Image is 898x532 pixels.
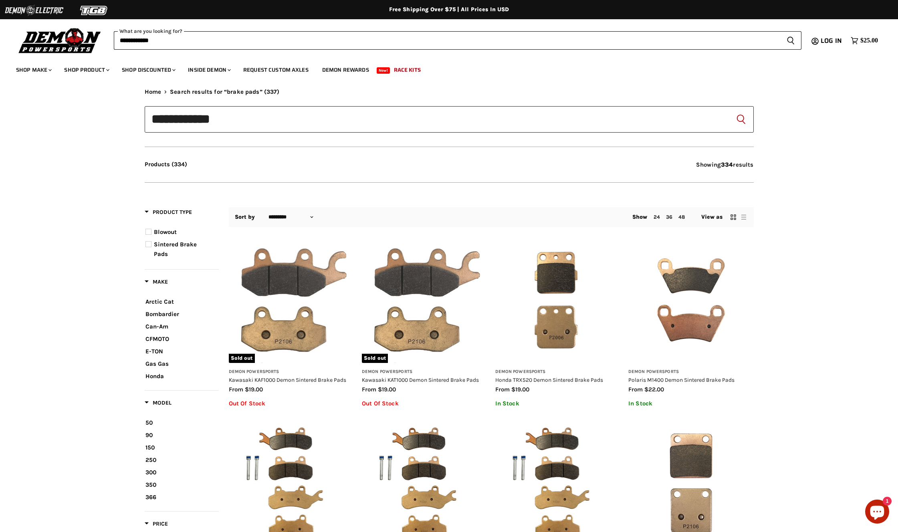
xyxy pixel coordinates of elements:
inbox-online-store-chat: Shopify online store chat [863,500,892,526]
a: Kawasaki KAF1000 Demon Sintered Brake PadsSold out [229,238,354,363]
span: Arctic Cat [145,298,174,305]
span: Can-Am [145,323,168,330]
a: $25.00 [847,35,882,46]
ul: Main menu [10,58,876,78]
span: Product Type [145,209,192,216]
button: Filter by Model [145,399,172,409]
h3: Demon Powersports [229,369,354,375]
p: In Stock [628,400,754,407]
span: from [628,386,643,393]
div: Free Shipping Over $75 | All Prices In USD [129,6,770,13]
button: Filter by Price [145,520,168,530]
a: Shop Make [10,62,57,78]
button: Search [735,113,747,126]
img: Demon Powersports [16,26,104,54]
button: list view [740,213,748,221]
a: Race Kits [388,62,427,78]
a: Honda TRX520 Demon Sintered Brake Pads [495,377,603,383]
span: CFMOTO [145,335,169,343]
span: from [362,386,376,393]
strong: 334 [721,161,733,168]
span: E-TON [145,348,163,355]
img: Polaris M1400 Demon Sintered Brake Pads [628,238,754,363]
span: $19.00 [245,386,263,393]
span: $19.00 [378,386,396,393]
form: Product [114,31,801,50]
span: 90 [145,431,153,439]
span: Price [145,520,168,527]
span: View as [701,214,723,220]
a: Kawasaki KAT1000 Demon Sintered Brake Pads [362,377,479,383]
nav: Breadcrumbs [145,89,754,95]
a: 36 [666,214,672,220]
input: When autocomplete results are available use up and down arrows to review and enter to select [145,106,754,133]
span: 300 [145,469,156,476]
button: Filter by Product Type [145,208,192,218]
span: Make [145,278,168,285]
img: Demon Electric Logo 2 [4,3,64,18]
span: New! [377,67,390,74]
a: Polaris M1400 Demon Sintered Brake Pads [628,377,735,383]
span: 250 [145,456,156,463]
p: Out Of Stock [229,400,354,407]
span: Search results for “brake pads” (337) [170,89,279,95]
a: 24 [654,214,660,220]
span: Bombardier [145,310,179,318]
img: Honda TRX520 Demon Sintered Brake Pads [495,238,621,363]
span: Show [632,214,648,220]
a: Log in [817,37,847,44]
span: $19.00 [511,386,529,393]
button: grid view [729,213,737,221]
span: 150 [145,444,155,451]
span: from [495,386,510,393]
a: Home [145,89,161,95]
a: Inside Demon [182,62,236,78]
span: Gas Gas [145,360,169,367]
h3: Demon Powersports [495,369,621,375]
button: Filter by Make [145,278,168,288]
span: Showing results [696,161,754,168]
button: Search [780,31,801,50]
input: When autocomplete results are available use up and down arrows to review and enter to select [114,31,780,50]
button: Products (334) [145,161,187,168]
span: Sintered Brake Pads [154,241,197,258]
span: 350 [145,481,156,488]
form: Product [145,106,754,133]
span: Sold out [229,354,255,363]
h3: Demon Powersports [362,369,487,375]
img: Kawasaki KAF1000 Demon Sintered Brake Pads [229,238,354,363]
p: In Stock [495,400,621,407]
span: Blowout [154,228,177,236]
a: Shop Product [58,62,114,78]
p: Out Of Stock [362,400,487,407]
label: Sort by [235,214,255,220]
span: from [229,386,243,393]
span: Honda [145,373,164,380]
a: Request Custom Axles [237,62,315,78]
a: 48 [678,214,685,220]
span: 366 [145,494,156,501]
span: 50 [145,419,153,426]
span: Model [145,399,172,406]
a: Shop Discounted [116,62,180,78]
span: Log in [821,36,842,46]
img: TGB Logo 2 [64,3,124,18]
h3: Demon Powersports [628,369,754,375]
span: Sold out [362,354,388,363]
span: $25.00 [860,37,878,44]
span: $22.00 [644,386,664,393]
a: Kawasaki KAT1000 Demon Sintered Brake PadsSold out [362,238,487,363]
a: Kawasaki KAF1000 Demon Sintered Brake Pads [229,377,346,383]
a: Demon Rewards [316,62,375,78]
img: Kawasaki KAT1000 Demon Sintered Brake Pads [362,238,487,363]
